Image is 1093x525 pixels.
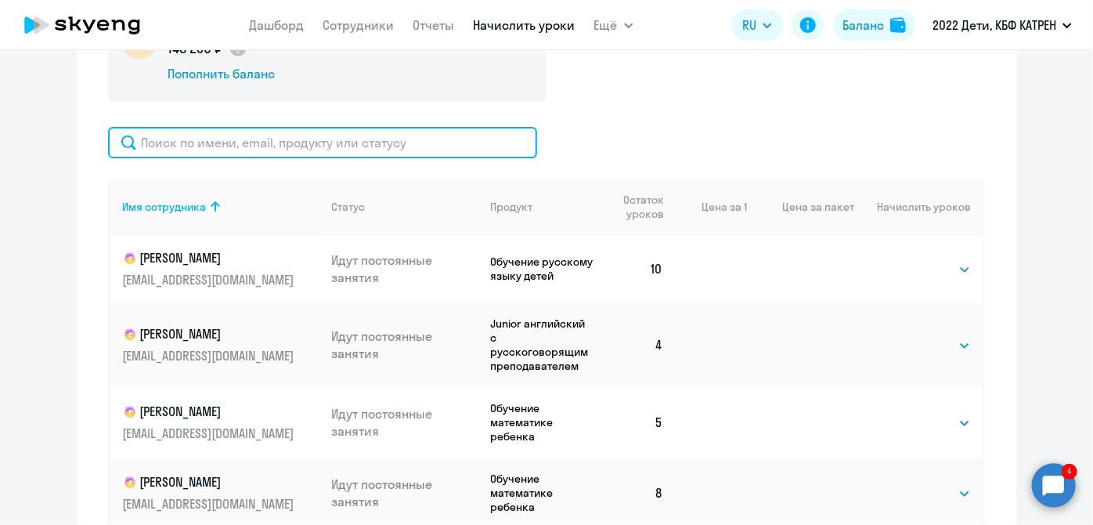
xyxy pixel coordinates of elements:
th: Начислить уроков [854,179,983,235]
p: [PERSON_NAME] [122,473,298,492]
p: Обучение русскому языку детей [490,255,596,283]
p: Идут постоянные занятия [331,252,478,286]
span: RU [742,16,756,34]
a: Дашборд [250,17,305,33]
div: Продукт [490,200,596,214]
a: child[PERSON_NAME][EMAIL_ADDRESS][DOMAIN_NAME] [122,249,319,288]
a: child[PERSON_NAME][EMAIL_ADDRESS][DOMAIN_NAME] [122,473,319,512]
span: Ещё [594,16,618,34]
img: child [122,475,138,491]
p: Обучение математике ребенка [490,401,596,444]
td: 4 [596,302,676,387]
img: child [122,251,138,266]
a: child[PERSON_NAME][EMAIL_ADDRESS][DOMAIN_NAME] [122,325,319,364]
button: 2022 Дети, КБФ КАТРЕН [925,6,1080,44]
input: Поиск по имени, email, продукту или статусу [108,127,537,158]
p: Идут постоянные занятия [331,476,478,510]
div: Пополнить баланс [168,65,342,82]
th: Цена за 1 [676,179,748,235]
p: [PERSON_NAME] [122,249,298,268]
p: [EMAIL_ADDRESS][DOMAIN_NAME] [122,347,298,364]
a: Начислить уроки [474,17,575,33]
button: Балансbalance [833,9,915,41]
div: Остаток уроков [608,193,676,221]
p: [PERSON_NAME] [122,325,298,344]
td: 10 [596,235,676,302]
p: Обучение математике ребенка [490,472,596,514]
div: Имя сотрудника [122,200,206,214]
img: child [122,327,138,342]
th: Цена за пакет [748,179,854,235]
p: [EMAIL_ADDRESS][DOMAIN_NAME] [122,425,298,442]
div: Имя сотрудника [122,200,319,214]
a: child[PERSON_NAME][EMAIL_ADDRESS][DOMAIN_NAME] [122,403,319,442]
a: Отчеты [413,17,455,33]
p: Junior английский с русскоговорящим преподавателем [490,317,596,373]
div: Баланс [842,16,884,34]
div: Продукт [490,200,532,214]
button: RU [731,9,783,41]
img: balance [890,17,906,33]
td: 5 [596,387,676,458]
a: Сотрудники [323,17,395,33]
button: Ещё [594,9,633,41]
p: [EMAIL_ADDRESS][DOMAIN_NAME] [122,271,298,288]
p: Идут постоянные занятия [331,328,478,362]
p: Идут постоянные занятия [331,405,478,440]
img: child [122,404,138,420]
p: 2022 Дети, КБФ КАТРЕН [932,16,1056,34]
div: Статус [331,200,365,214]
div: Статус [331,200,478,214]
span: Остаток уроков [608,193,664,221]
p: [EMAIL_ADDRESS][DOMAIN_NAME] [122,495,298,512]
p: [PERSON_NAME] [122,403,298,422]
